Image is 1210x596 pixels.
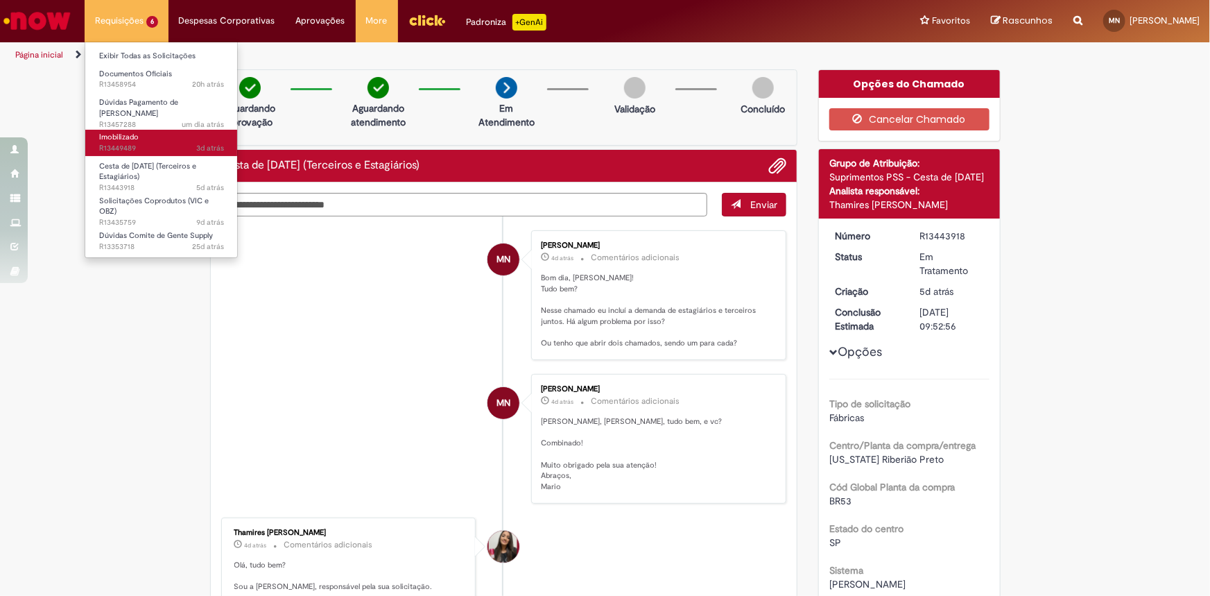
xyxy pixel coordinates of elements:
b: Centro/Planta da compra/entrega [829,439,976,452]
div: [PERSON_NAME] [541,385,772,393]
div: [PERSON_NAME] [541,241,772,250]
textarea: Digite sua mensagem aqui... [221,193,708,216]
div: Thamires [PERSON_NAME] [829,198,989,212]
button: Adicionar anexos [768,157,786,175]
a: Aberto R13443918 : Cesta de Natal (Terceiros e Estagiários) [85,159,238,189]
button: Enviar [722,193,786,216]
span: Dúvidas Pagamento de [PERSON_NAME] [99,97,178,119]
p: Concluído [741,102,785,116]
span: MN [496,243,510,276]
ul: Trilhas de página [10,42,796,68]
span: Cesta de [DATE] (Terceiros e Estagiários) [99,161,196,182]
div: Mario Romano Neto [487,387,519,419]
div: [DATE] 09:52:56 [920,305,985,333]
h2: Cesta de Natal (Terceiros e Estagiários) Histórico de tíquete [221,160,420,172]
span: 5d atrás [196,182,224,193]
img: img-circle-grey.png [752,77,774,99]
span: R13353718 [99,241,224,253]
span: Aprovações [296,14,345,28]
span: um dia atrás [182,119,224,130]
span: R13457288 [99,119,224,130]
time: 05/08/2025 08:39:49 [192,241,224,252]
small: Comentários adicionais [591,395,680,407]
div: Thamires Alexandra Faria Dos Santos [487,531,519,563]
dt: Conclusão Estimada [824,305,910,333]
ul: Requisições [85,42,238,258]
span: Requisições [95,14,144,28]
div: Suprimentos PSS - Cesta de [DATE] [829,170,989,184]
span: Documentos Oficiais [99,69,172,79]
div: 25/08/2025 11:52:53 [920,284,985,298]
a: Aberto R13457288 : Dúvidas Pagamento de Salário [85,95,238,125]
span: 9d atrás [196,217,224,228]
span: 4d atrás [551,254,573,262]
p: +GenAi [512,14,546,31]
span: 5d atrás [920,285,954,298]
p: Aguardando atendimento [345,101,412,129]
p: Validação [614,102,655,116]
a: Rascunhos [991,15,1053,28]
div: Mario Romano Neto [487,244,519,275]
p: Aguardando Aprovação [216,101,284,129]
img: img-circle-grey.png [624,77,646,99]
span: BR53 [829,495,852,507]
p: Bom dia, [PERSON_NAME]! Tudo bem? Nesse chamado eu incluí a demanda de estagiários e terceiros ju... [541,273,772,349]
b: Sistema [829,564,863,577]
span: R13449489 [99,143,224,154]
b: Tipo de solicitação [829,398,910,410]
span: R13435759 [99,217,224,228]
div: Opções do Chamado [819,70,1000,98]
div: Thamires [PERSON_NAME] [234,529,465,537]
a: Aberto R13458954 : Documentos Oficiais [85,67,238,92]
span: Despesas Corporativas [179,14,275,28]
p: Em Atendimento [473,101,540,129]
span: 3d atrás [196,143,224,153]
small: Comentários adicionais [591,252,680,264]
img: check-circle-green.png [239,77,261,99]
time: 26/08/2025 16:24:47 [196,143,224,153]
dt: Criação [824,284,910,298]
div: Padroniza [467,14,546,31]
span: Favoritos [932,14,970,28]
span: Rascunhos [1003,14,1053,27]
button: Cancelar Chamado [829,108,989,130]
span: Enviar [750,198,777,211]
time: 25/08/2025 12:55:32 [245,541,267,550]
time: 26/08/2025 10:48:48 [551,254,573,262]
span: Solicitações Coprodutos (VIC e OBZ) [99,196,209,217]
a: Exibir Todas as Solicitações [85,49,238,64]
small: Comentários adicionais [284,539,373,551]
a: Página inicial [15,49,63,60]
div: R13443918 [920,229,985,243]
span: 20h atrás [192,79,224,90]
dt: Status [824,250,910,264]
b: Estado do centro [829,522,904,535]
span: MN [1109,16,1120,25]
span: R13443918 [99,182,224,194]
dt: Número [824,229,910,243]
span: [PERSON_NAME] [829,578,906,590]
span: More [366,14,388,28]
span: 25d atrás [192,241,224,252]
span: SP [829,536,841,549]
span: 4d atrás [245,541,267,550]
time: 28/08/2025 16:03:35 [192,79,224,90]
span: Imobilizado [99,132,139,142]
span: 6 [146,16,158,28]
img: click_logo_yellow_360x200.png [408,10,446,31]
img: arrow-next.png [496,77,517,99]
a: Aberto R13435759 : Solicitações Coprodutos (VIC e OBZ) [85,194,238,223]
span: Fábricas [829,411,864,424]
div: Analista responsável: [829,184,989,198]
a: Aberto R13353718 : Dúvidas Comite de Gente Supply [85,228,238,254]
div: Em Tratamento [920,250,985,278]
img: check-circle-green.png [368,77,389,99]
p: [PERSON_NAME], [PERSON_NAME], tudo bem, e vc? Combinado! Muito obrigado pela sua atenção! Abraços... [541,416,772,493]
a: Aberto R13449489 : Imobilizado [85,130,238,155]
span: Dúvidas Comite de Gente Supply [99,230,213,241]
b: Cód Global Planta da compra [829,481,955,493]
div: Grupo de Atribuição: [829,156,989,170]
span: MN [496,386,510,420]
img: ServiceNow [1,7,73,35]
span: [US_STATE] Riberião Preto [829,453,944,466]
